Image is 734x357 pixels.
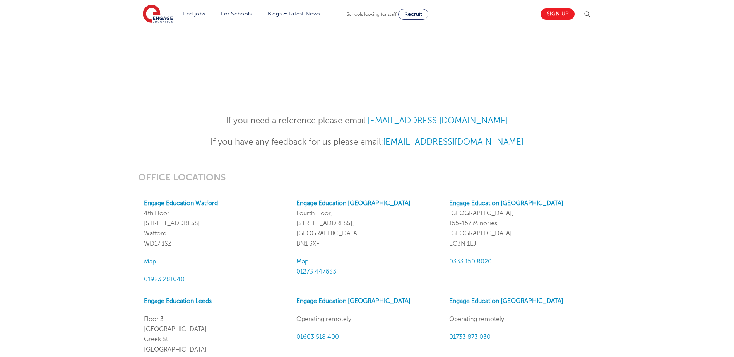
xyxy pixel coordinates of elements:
a: [EMAIL_ADDRESS][DOMAIN_NAME] [383,137,524,146]
p: If you have any feedback for us please email: [177,135,557,149]
h3: OFFICE LOCATIONS [138,172,596,183]
a: Blogs & Latest News [268,11,320,17]
a: 01603 518 400 [296,333,339,340]
a: Map [144,258,156,265]
a: 01273 447633 [296,268,336,275]
a: Engage Education [GEOGRAPHIC_DATA] [296,297,411,304]
p: [GEOGRAPHIC_DATA], 155-157 Minories, [GEOGRAPHIC_DATA] EC3N 1LJ [449,198,590,249]
a: 01733 873 030 [449,333,491,340]
p: 4th Floor [STREET_ADDRESS] Watford WD17 1SZ [144,198,285,249]
a: Find jobs [183,11,205,17]
a: Engage Education Leeds [144,297,212,304]
a: Engage Education [GEOGRAPHIC_DATA] [296,200,411,207]
p: Fourth Floor, [STREET_ADDRESS], [GEOGRAPHIC_DATA] BN1 3XF [296,198,437,249]
p: If you need a reference please email: [177,114,557,127]
a: Sign up [541,8,575,20]
span: Schools looking for staff [347,12,397,17]
a: For Schools [221,11,252,17]
a: Map [296,258,308,265]
a: Recruit [398,9,428,20]
a: 01923 281040 [144,276,185,283]
span: Recruit [404,11,422,17]
a: 0333 150 8020 [449,258,492,265]
a: Engage Education [GEOGRAPHIC_DATA] [449,297,563,304]
p: Operating remotely [449,314,590,324]
p: Operating remotely [296,314,437,324]
a: Engage Education Watford [144,200,218,207]
a: Engage Education [GEOGRAPHIC_DATA] [449,200,563,207]
a: [EMAIL_ADDRESS][DOMAIN_NAME] [368,116,508,125]
img: Engage Education [143,5,173,24]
